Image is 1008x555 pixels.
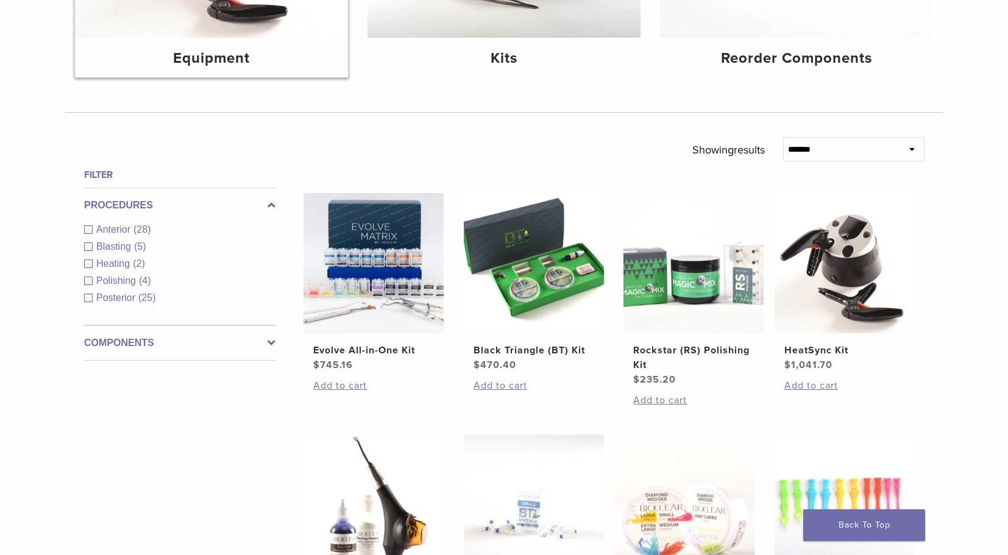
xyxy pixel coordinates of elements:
[774,193,916,372] a: HeatSync KitHeatSync Kit $1,041.70
[84,336,275,350] label: Components
[633,343,754,372] h2: Rockstar (RS) Polishing Kit
[96,258,133,269] span: Heating
[633,373,676,386] bdi: 235.20
[670,48,923,69] h4: Reorder Components
[784,359,832,371] bdi: 1,041.70
[303,193,445,372] a: Evolve All-in-One KitEvolve All-in-One Kit $745.16
[474,378,594,393] a: Add to cart: “Black Triangle (BT) Kit”
[692,137,765,163] p: Showing results
[303,193,444,333] img: Evolve All-in-One Kit
[96,275,139,286] span: Polishing
[313,343,434,358] h2: Evolve All-in-One Kit
[139,275,151,286] span: (4)
[313,359,353,371] bdi: 745.16
[134,241,146,252] span: (5)
[633,393,754,408] a: Add to cart: “Rockstar (RS) Polishing Kit”
[133,224,151,235] span: (28)
[474,343,594,358] h2: Black Triangle (BT) Kit
[784,359,791,371] span: $
[784,343,905,358] h2: HeatSync Kit
[84,168,275,182] h4: Filter
[623,193,764,333] img: Rockstar (RS) Polishing Kit
[775,193,915,333] img: HeatSync Kit
[313,359,320,371] span: $
[96,241,134,252] span: Blasting
[84,198,275,213] label: Procedures
[85,48,338,69] h4: Equipment
[784,378,905,393] a: Add to cart: “HeatSync Kit”
[623,193,765,387] a: Rockstar (RS) Polishing KitRockstar (RS) Polishing Kit $235.20
[464,193,604,333] img: Black Triangle (BT) Kit
[633,373,640,386] span: $
[474,359,516,371] bdi: 470.40
[377,48,631,69] h4: Kits
[463,193,605,372] a: Black Triangle (BT) KitBlack Triangle (BT) Kit $470.40
[138,292,155,303] span: (25)
[133,258,145,269] span: (2)
[474,359,480,371] span: $
[96,292,138,303] span: Posterior
[803,509,925,541] a: Back To Top
[96,224,133,235] span: Anterior
[313,378,434,393] a: Add to cart: “Evolve All-in-One Kit”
